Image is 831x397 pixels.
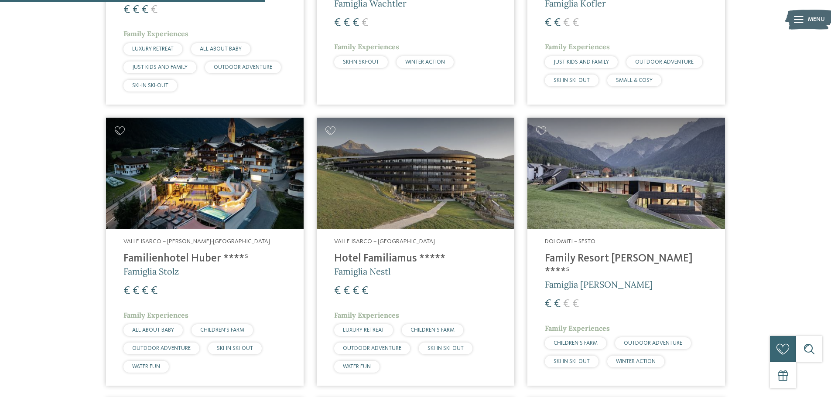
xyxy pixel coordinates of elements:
span: SKI-IN SKI-OUT [343,59,379,65]
span: OUTDOOR ADVENTURE [214,64,272,70]
span: € [334,17,341,29]
h4: Familienhotel Huber ****ˢ [123,252,286,265]
span: SKI-IN SKI-OUT [132,83,168,88]
span: Famiglia Stolz [123,266,179,277]
span: SKI-IN SKI-OUT [554,359,590,364]
span: JUST KIDS AND FAMILY [132,64,188,70]
span: Family Experiences [545,42,610,51]
span: € [334,285,341,297]
span: CHILDREN’S FARM [554,340,598,346]
img: Family Resort Rainer ****ˢ [527,118,725,229]
img: Cercate un hotel per famiglie? Qui troverete solo i migliori! [106,118,304,229]
span: Valle Isarco – [PERSON_NAME]-[GEOGRAPHIC_DATA] [123,238,270,244]
a: Cercate un hotel per famiglie? Qui troverete solo i migliori! Dolomiti – Sesto Family Resort [PER... [527,118,725,386]
span: ALL ABOUT BABY [132,327,174,333]
span: Family Experiences [123,29,188,38]
span: CHILDREN’S FARM [410,327,455,333]
span: ALL ABOUT BABY [200,46,242,52]
span: € [362,285,368,297]
span: WINTER ACTION [616,359,656,364]
h4: Family Resort [PERSON_NAME] ****ˢ [545,252,708,278]
span: € [133,4,139,16]
span: € [554,299,561,310]
span: € [563,17,570,29]
span: Family Experiences [123,311,188,319]
span: € [123,4,130,16]
span: € [151,285,157,297]
span: € [572,299,579,310]
span: € [142,4,148,16]
span: Family Experiences [334,42,399,51]
span: Family Experiences [334,311,399,319]
span: € [554,17,561,29]
span: WATER FUN [343,364,371,370]
span: € [362,17,368,29]
span: SKI-IN SKI-OUT [427,346,464,351]
span: OUTDOOR ADVENTURE [624,340,682,346]
span: Family Experiences [545,324,610,333]
span: Famiglia [PERSON_NAME] [545,279,653,290]
a: Cercate un hotel per famiglie? Qui troverete solo i migliori! Valle Isarco – [GEOGRAPHIC_DATA] Ho... [317,118,514,386]
span: SKI-IN SKI-OUT [554,78,590,83]
span: € [572,17,579,29]
span: € [151,4,157,16]
span: SKI-IN SKI-OUT [217,346,253,351]
span: € [142,285,148,297]
span: € [545,299,551,310]
a: Cercate un hotel per famiglie? Qui troverete solo i migliori! Valle Isarco – [PERSON_NAME]-[GEOGR... [106,118,304,386]
span: € [563,299,570,310]
span: € [123,285,130,297]
span: OUTDOOR ADVENTURE [343,346,401,351]
span: Valle Isarco – [GEOGRAPHIC_DATA] [334,238,435,244]
span: € [352,17,359,29]
span: CHILDREN’S FARM [200,327,244,333]
span: € [343,17,350,29]
span: WATER FUN [132,364,160,370]
span: € [545,17,551,29]
span: € [352,285,359,297]
span: OUTDOOR ADVENTURE [635,59,694,65]
span: LUXURY RETREAT [343,327,384,333]
span: LUXURY RETREAT [132,46,174,52]
span: Dolomiti – Sesto [545,238,595,244]
img: Cercate un hotel per famiglie? Qui troverete solo i migliori! [317,118,514,229]
span: JUST KIDS AND FAMILY [554,59,609,65]
span: OUTDOOR ADVENTURE [132,346,191,351]
span: SMALL & COSY [616,78,653,83]
span: € [343,285,350,297]
span: Famiglia Nestl [334,266,390,277]
span: € [133,285,139,297]
span: WINTER ACTION [405,59,445,65]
